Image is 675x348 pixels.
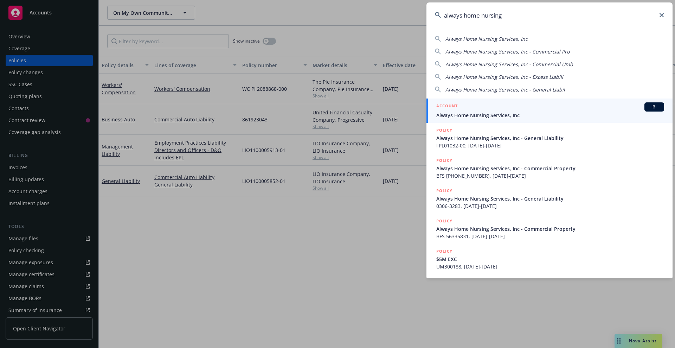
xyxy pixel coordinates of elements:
[436,172,664,179] span: BFS [PHONE_NUMBER], [DATE]-[DATE]
[426,2,673,28] input: Search...
[436,217,452,224] h5: POLICY
[436,165,664,172] span: Always Home Nursing Services, Inc - Commercial Property
[426,183,673,214] a: POLICYAlways Home Nursing Services, Inc - General Liability0306-3283, [DATE]-[DATE]
[436,187,452,194] h5: POLICY
[436,134,664,142] span: Always Home Nursing Services, Inc - General Liability
[436,255,664,263] span: $5M EXC
[436,102,458,111] h5: ACCOUNT
[647,104,661,110] span: BI
[436,263,664,270] span: UM300188, [DATE]-[DATE]
[445,86,565,93] span: Always Home Nursing Services, Inc - General Liabil
[436,127,452,134] h5: POLICY
[445,36,528,42] span: Always Home Nursing Services, Inc
[436,225,664,233] span: Always Home Nursing Services, Inc - Commercial Property
[436,195,664,202] span: Always Home Nursing Services, Inc - General Liability
[436,233,664,240] span: BFS 56335831, [DATE]-[DATE]
[445,74,563,80] span: Always Home Nursing Services, Inc - Excess Liabili
[436,202,664,210] span: 0306-3283, [DATE]-[DATE]
[436,142,664,149] span: FPL01032-00, [DATE]-[DATE]
[426,99,673,123] a: ACCOUNTBIAlways Home Nursing Services, Inc
[426,244,673,274] a: POLICY$5M EXCUM300188, [DATE]-[DATE]
[445,61,573,68] span: Always Home Nursing Services, Inc - Commercial Umb
[445,48,570,55] span: Always Home Nursing Services, Inc - Commercial Pro
[436,112,664,119] span: Always Home Nursing Services, Inc
[436,248,452,255] h5: POLICY
[436,157,452,164] h5: POLICY
[426,214,673,244] a: POLICYAlways Home Nursing Services, Inc - Commercial PropertyBFS 56335831, [DATE]-[DATE]
[426,123,673,153] a: POLICYAlways Home Nursing Services, Inc - General LiabilityFPL01032-00, [DATE]-[DATE]
[426,153,673,183] a: POLICYAlways Home Nursing Services, Inc - Commercial PropertyBFS [PHONE_NUMBER], [DATE]-[DATE]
